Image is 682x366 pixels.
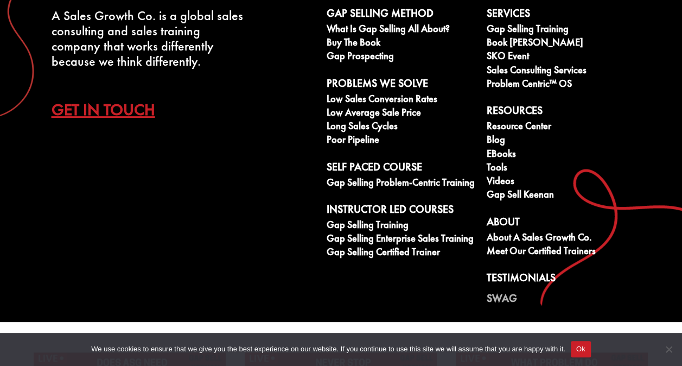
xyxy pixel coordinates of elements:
a: Gap Selling Certified Trainer [327,247,475,260]
a: Testimonials [487,272,635,288]
a: eBooks [487,148,635,162]
a: Low Average Sale Price [327,107,475,121]
a: Book [PERSON_NAME] [487,37,635,51]
a: Low Sales Conversion Rates [327,93,475,107]
a: Tools [487,162,635,175]
a: Buy The Book [327,37,475,51]
a: Services [487,7,635,23]
a: Problems We Solve [327,77,475,93]
div: A Sales Growth Co. is a global sales consulting and sales training company that works differently... [52,8,248,69]
a: Problem Centric™ OS [487,78,635,92]
a: Videos [487,175,635,189]
button: Ok [571,341,591,357]
span: We use cookies to ensure that we give you the best experience on our website. If you continue to ... [91,344,565,355]
a: Long Sales Cycles [327,121,475,134]
a: Blog [487,134,635,148]
a: Gap Selling Training [327,219,475,233]
a: Self Paced Course [327,161,475,177]
a: Gap Sell Keenan [487,189,635,203]
a: About [487,216,635,232]
a: Get In Touch [52,91,171,129]
a: Poor Pipeline [327,134,475,148]
a: Gap Prospecting [327,51,475,64]
a: Gap Selling Training [487,23,635,37]
a: Resource Center [487,121,635,134]
a: Gap Selling Enterprise Sales Training [327,233,475,247]
span: No [663,344,674,355]
a: Gap Selling Method [327,7,475,23]
a: Instructor Led Courses [327,203,475,219]
a: Resources [487,104,635,121]
a: Meet our Certified Trainers [487,245,635,259]
a: SKO Event [487,51,635,64]
a: About A Sales Growth Co. [487,232,635,245]
a: Sales Consulting Services [487,65,635,78]
a: Gap Selling Problem-Centric Training [327,177,475,191]
a: What is Gap Selling all about? [327,23,475,37]
a: Swag [487,292,635,308]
